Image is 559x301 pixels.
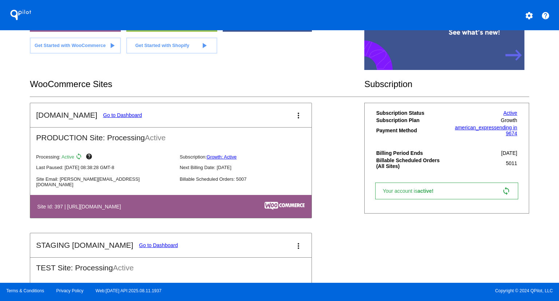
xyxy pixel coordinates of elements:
span: Active [62,154,74,160]
a: Go to Dashboard [103,112,142,118]
span: Get Started with Shopify [135,43,190,48]
mat-icon: more_vert [294,242,303,250]
h2: STAGING [DOMAIN_NAME] [36,241,133,250]
mat-icon: play_arrow [108,41,116,50]
span: 5011 [506,160,517,166]
mat-icon: help [86,153,94,162]
span: Active [145,133,166,142]
a: Go to Dashboard [139,242,178,248]
th: Subscription Plan [376,117,447,124]
p: Subscription: [180,154,317,160]
span: Your account is [383,188,441,194]
a: Growth: Active [207,154,237,160]
th: Subscription Status [376,110,447,116]
span: Growth [501,117,517,123]
span: Copyright © 2024 QPilot, LLC [286,288,553,293]
p: Billable Scheduled Orders: 5007 [180,176,317,182]
p: Next Billing Date: [DATE] [180,165,317,170]
th: Billable Scheduled Orders (All Sites) [376,157,447,169]
h1: QPilot [6,8,35,22]
span: american_express [455,125,496,130]
h2: TEST Site: Processing [30,258,312,272]
mat-icon: sync [502,187,511,195]
span: Active [113,263,134,272]
mat-icon: sync [75,153,84,162]
p: Last Paused: [DATE] 08:38:28 GMT-8 [36,165,174,170]
mat-icon: help [541,11,550,20]
a: Get Started with Shopify [126,38,217,54]
span: [DATE] [501,150,517,156]
th: Payment Method [376,124,447,137]
th: Billing Period Ends [376,150,447,156]
h4: Site Id: 397 | [URL][DOMAIN_NAME] [37,204,124,210]
mat-icon: play_arrow [200,41,209,50]
a: Get Started with WooCommerce [30,38,121,54]
p: Site Email: [PERSON_NAME][EMAIL_ADDRESS][DOMAIN_NAME] [36,176,174,187]
p: Processing: [36,153,174,162]
mat-icon: more_vert [294,111,303,120]
h2: Subscription [364,79,529,89]
a: Web:[DATE] API:2025.08.11.1937 [96,288,162,293]
h2: [DOMAIN_NAME] [36,111,97,120]
span: Get Started with WooCommerce [35,43,106,48]
a: american_expressending in 9674 [455,125,517,136]
h2: WooCommerce Sites [30,79,364,89]
a: Your account isactive! sync [375,183,518,199]
mat-icon: settings [525,11,534,20]
a: Terms & Conditions [6,288,44,293]
a: Active [503,110,517,116]
h2: PRODUCTION Site: Processing [30,128,312,142]
span: active! [417,188,437,194]
img: c53aa0e5-ae75-48aa-9bee-956650975ee5 [265,202,305,210]
a: Privacy Policy [56,288,84,293]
